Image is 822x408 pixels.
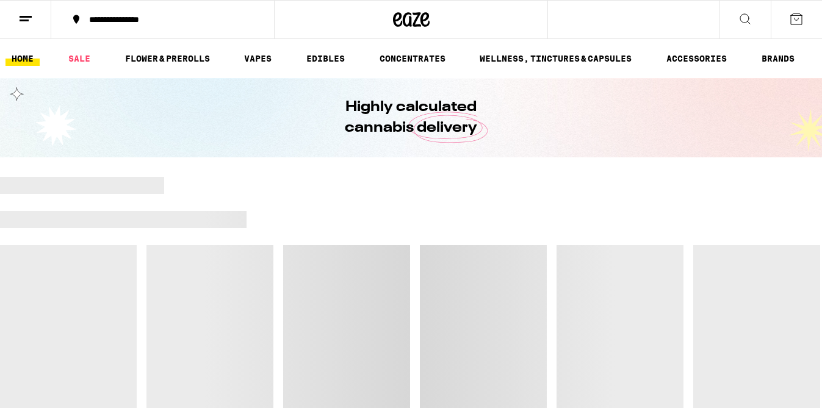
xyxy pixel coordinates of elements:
a: ACCESSORIES [660,51,733,66]
a: WELLNESS, TINCTURES & CAPSULES [474,51,638,66]
h1: Highly calculated cannabis delivery [311,97,512,138]
a: VAPES [238,51,278,66]
a: EDIBLES [300,51,351,66]
a: CONCENTRATES [373,51,452,66]
a: BRANDS [755,51,801,66]
a: FLOWER & PREROLLS [119,51,216,66]
a: HOME [5,51,40,66]
a: SALE [62,51,96,66]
